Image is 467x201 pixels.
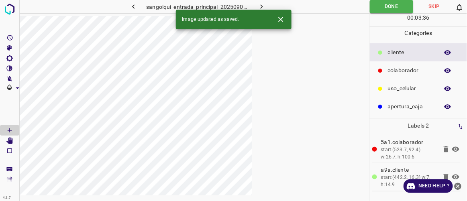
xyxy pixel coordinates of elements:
[381,174,437,188] div: start:(442.2, 16.3) w:7, h:14.9
[273,12,288,27] button: Close
[388,84,435,93] p: uso_celular
[423,14,429,22] p: 36
[1,195,13,201] div: 4.3.7
[182,16,239,23] span: Image updated as saved.
[370,61,467,79] div: colaborador
[381,138,437,146] p: 5a1.colaborador
[408,14,414,22] p: 00
[146,2,249,13] h6: sangolqui_entrada_principal_20250904_173140_795869.jpg
[370,43,467,61] div: cliente
[372,119,465,132] p: Labels 2
[2,2,17,16] img: logo
[415,14,422,22] p: 03
[388,66,435,75] p: colaborador
[404,179,453,193] a: Need Help ?
[370,26,467,40] p: Categories
[381,146,437,160] div: start:(523.7, 92.4) w:26.7, h:100.6
[370,97,467,116] div: apertura_caja
[453,179,463,193] button: close-help
[388,48,435,57] p: cliente
[370,79,467,97] div: uso_celular
[388,102,435,111] p: apertura_caja
[408,14,430,26] div: : :
[381,166,437,174] p: a9a.cliente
